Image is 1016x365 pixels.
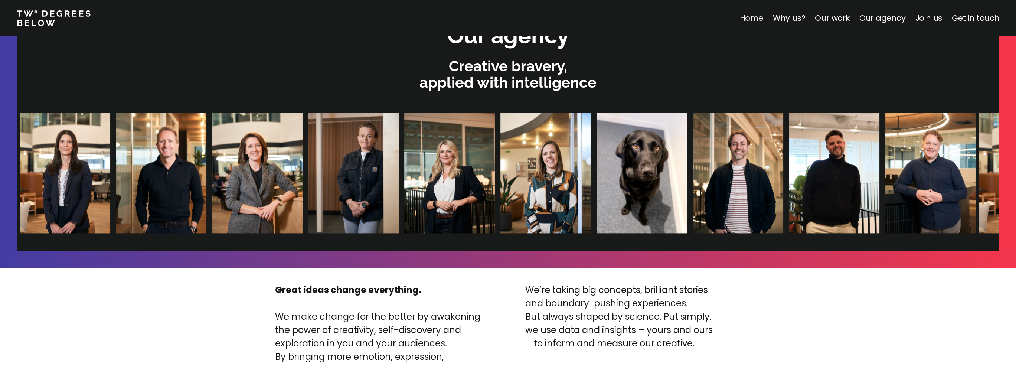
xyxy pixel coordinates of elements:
[500,113,591,233] img: Lizzie
[308,113,399,233] img: Dani
[212,113,303,233] img: Gemma
[21,58,995,91] p: Creative bravery, applied with intelligence
[789,113,879,233] img: Ryan
[525,283,713,350] p: We’re taking big concepts, brilliant stories and boundary-pushing experiences. But always shaped ...
[739,13,763,23] a: Home
[885,113,976,233] img: Matt E
[915,13,942,23] a: Join us
[275,284,421,296] strong: Great ideas change everything.
[952,13,999,23] a: Get in touch
[859,13,905,23] a: Our agency
[772,13,805,23] a: Why us?
[404,113,495,233] img: Halina
[815,13,849,23] a: Our work
[20,113,110,233] img: Clare
[693,113,783,233] img: Matt H
[116,113,206,233] img: James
